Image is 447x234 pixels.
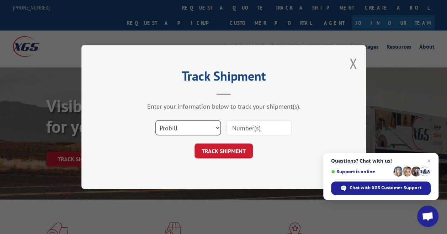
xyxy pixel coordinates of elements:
span: Close chat [425,157,433,165]
span: Chat with XGS Customer Support [350,185,421,191]
div: Enter your information below to track your shipment(s). [117,102,330,110]
input: Number(s) [226,120,292,135]
span: Support is online [331,169,391,174]
div: Chat with XGS Customer Support [331,181,431,195]
div: Open chat [417,206,438,227]
button: Close modal [349,54,357,73]
span: Questions? Chat with us! [331,158,431,164]
h2: Track Shipment [117,71,330,85]
button: TRACK SHIPMENT [195,143,253,158]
